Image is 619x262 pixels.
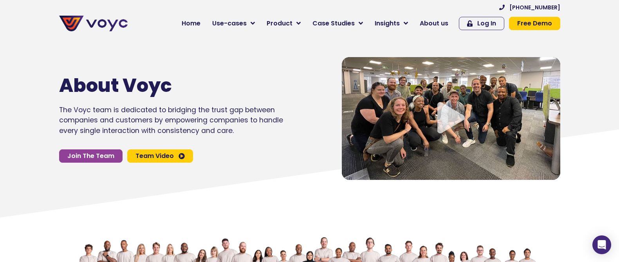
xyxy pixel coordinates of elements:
span: Join The Team [67,153,114,159]
img: voyc-full-logo [59,16,128,31]
a: Join The Team [59,149,123,163]
span: Insights [375,19,400,28]
span: Use-cases [212,19,247,28]
span: [PHONE_NUMBER] [509,5,560,10]
a: Use-cases [206,16,261,31]
a: Home [176,16,206,31]
span: Log In [477,20,496,27]
span: Case Studies [312,19,355,28]
a: Log In [459,17,504,30]
a: Free Demo [509,17,560,30]
p: The Voyc team is dedicated to bridging the trust gap between companies and customers by empowerin... [59,105,283,136]
span: Team Video [135,153,174,159]
span: Product [267,19,292,28]
span: Free Demo [517,20,552,27]
span: About us [420,19,448,28]
a: About us [414,16,454,31]
a: Product [261,16,307,31]
a: Team Video [127,149,193,163]
a: [PHONE_NUMBER] [499,5,560,10]
h1: About Voyc [59,74,260,97]
span: Home [182,19,200,28]
div: Video play button [435,102,467,135]
a: Case Studies [307,16,369,31]
a: Insights [369,16,414,31]
div: Open Intercom Messenger [592,235,611,254]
